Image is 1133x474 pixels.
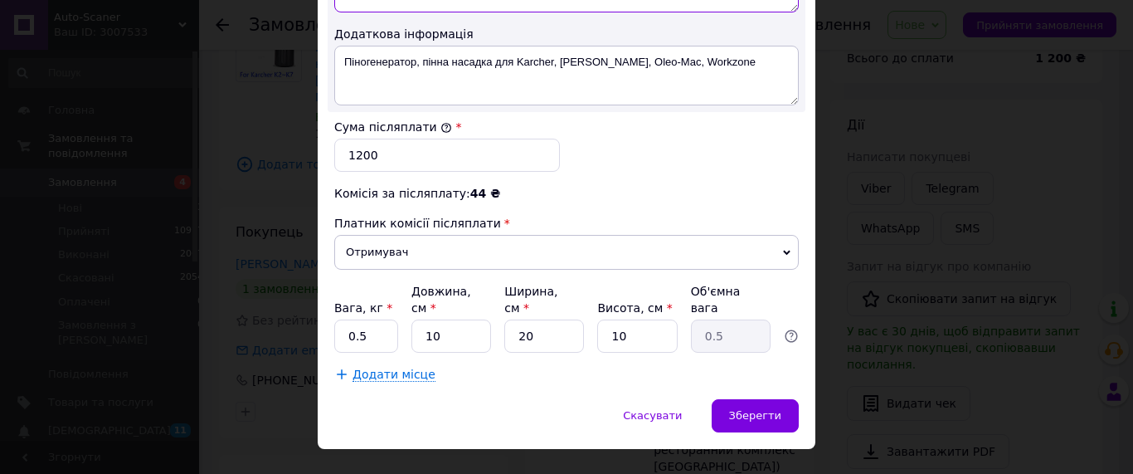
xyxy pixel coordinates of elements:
[470,187,500,200] span: 44 ₴
[353,368,435,382] span: Додати місце
[334,46,799,105] textarea: Піногенератор, пінна насадка для Karcher, [PERSON_NAME], Oleo-Mac, Workzone
[597,301,672,315] label: Висота, см
[334,217,501,230] span: Платник комісії післяплати
[334,120,452,134] label: Сума післяплати
[334,26,799,42] div: Додаткова інформація
[691,283,771,316] div: Об'ємна вага
[334,235,799,270] span: Отримувач
[334,185,799,202] div: Комісія за післяплату:
[504,285,557,315] label: Ширина, см
[334,301,392,315] label: Вага, кг
[411,285,471,315] label: Довжина, см
[729,409,781,422] span: Зберегти
[623,409,682,422] span: Скасувати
